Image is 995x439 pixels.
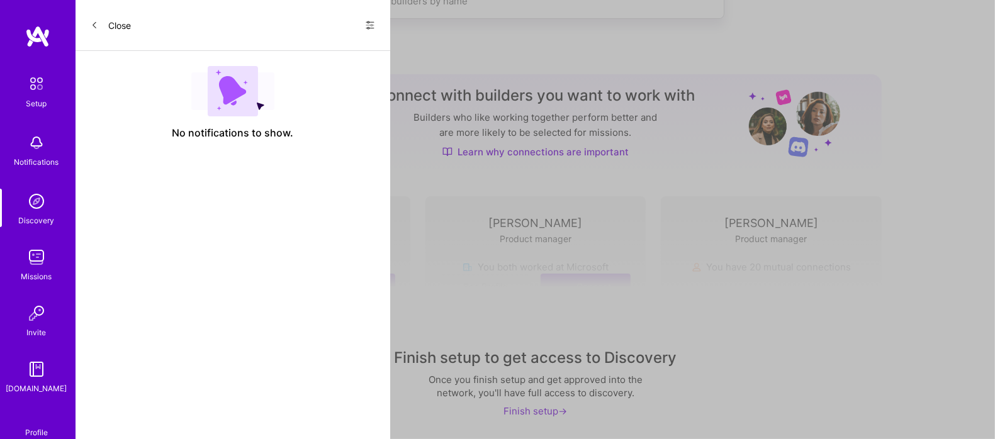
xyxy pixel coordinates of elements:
[23,70,50,97] img: setup
[6,382,67,395] div: [DOMAIN_NAME]
[21,270,52,283] div: Missions
[25,25,50,48] img: logo
[25,426,48,438] div: Profile
[91,15,131,35] button: Close
[26,97,47,110] div: Setup
[19,214,55,227] div: Discovery
[24,301,49,326] img: Invite
[24,357,49,382] img: guide book
[24,189,49,214] img: discovery
[27,326,47,339] div: Invite
[14,155,59,169] div: Notifications
[24,130,49,155] img: bell
[21,413,52,438] a: Profile
[172,126,294,140] span: No notifications to show.
[24,245,49,270] img: teamwork
[191,66,274,116] img: empty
